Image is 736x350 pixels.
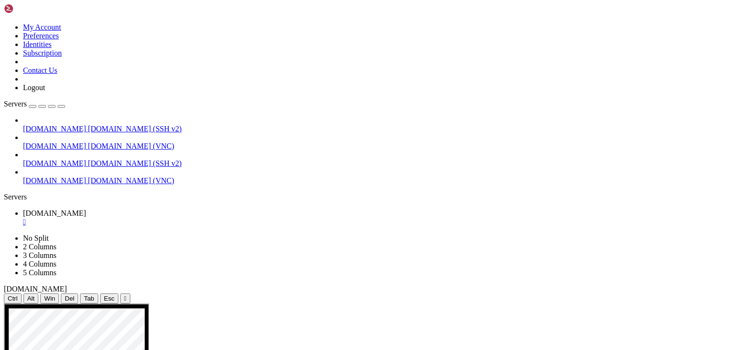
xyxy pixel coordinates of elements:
[23,32,59,40] a: Preferences
[23,40,52,48] a: Identities
[23,66,57,74] a: Contact Us
[23,83,45,92] a: Logout
[4,285,67,293] span: [DOMAIN_NAME]
[23,142,732,151] a: [DOMAIN_NAME] [DOMAIN_NAME] (VNC)
[88,142,174,150] span: [DOMAIN_NAME] (VNC)
[23,251,57,259] a: 3 Columns
[23,260,57,268] a: 4 Columns
[23,268,57,277] a: 5 Columns
[120,293,130,303] button: 
[88,159,182,167] span: [DOMAIN_NAME] (SSH v2)
[80,293,98,303] button: Tab
[23,125,732,133] a: [DOMAIN_NAME] [DOMAIN_NAME] (SSH v2)
[4,193,732,201] div: Servers
[104,295,115,302] span: Esc
[124,295,126,302] div: 
[23,218,732,226] a: 
[23,209,86,217] span: [DOMAIN_NAME]
[4,100,27,108] span: Servers
[23,293,39,303] button: Alt
[4,100,65,108] a: Servers
[4,4,59,13] img: Shellngn
[84,295,94,302] span: Tab
[23,116,732,133] li: [DOMAIN_NAME] [DOMAIN_NAME] (SSH v2)
[23,243,57,251] a: 2 Columns
[23,142,86,150] span: [DOMAIN_NAME]
[23,125,86,133] span: [DOMAIN_NAME]
[23,159,732,168] a: [DOMAIN_NAME] [DOMAIN_NAME] (SSH v2)
[23,133,732,151] li: [DOMAIN_NAME] [DOMAIN_NAME] (VNC)
[100,293,118,303] button: Esc
[23,234,49,242] a: No Split
[27,295,35,302] span: Alt
[88,125,182,133] span: [DOMAIN_NAME] (SSH v2)
[88,176,174,185] span: [DOMAIN_NAME] (VNC)
[40,293,59,303] button: Win
[61,293,78,303] button: Del
[23,209,732,226] a: limson.click
[23,159,86,167] span: [DOMAIN_NAME]
[23,168,732,185] li: [DOMAIN_NAME] [DOMAIN_NAME] (VNC)
[65,295,74,302] span: Del
[23,176,86,185] span: [DOMAIN_NAME]
[23,176,732,185] a: [DOMAIN_NAME] [DOMAIN_NAME] (VNC)
[44,295,55,302] span: Win
[4,293,22,303] button: Ctrl
[8,295,18,302] span: Ctrl
[23,151,732,168] li: [DOMAIN_NAME] [DOMAIN_NAME] (SSH v2)
[23,49,62,57] a: Subscription
[23,23,61,31] a: My Account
